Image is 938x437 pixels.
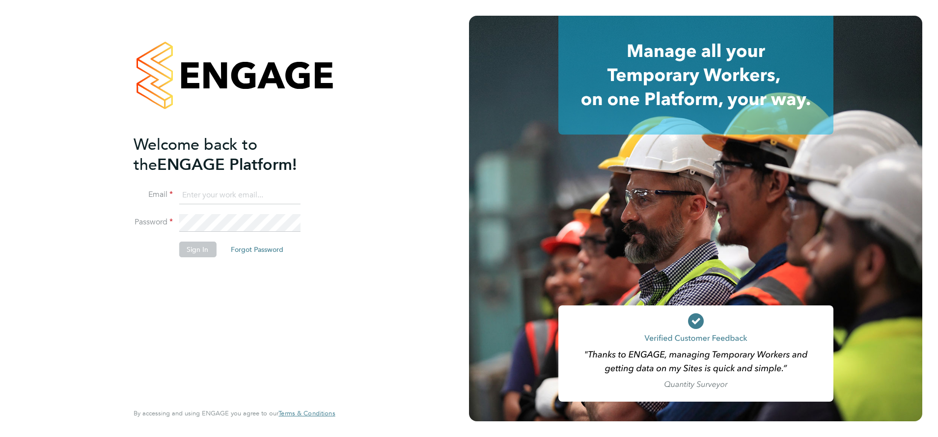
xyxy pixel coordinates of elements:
label: Email [134,190,173,200]
span: Terms & Conditions [278,409,335,417]
span: By accessing and using ENGAGE you agree to our [134,409,335,417]
button: Forgot Password [223,242,291,257]
label: Password [134,217,173,227]
a: Terms & Conditions [278,410,335,417]
input: Enter your work email... [179,187,300,204]
span: Welcome back to the [134,135,257,174]
button: Sign In [179,242,216,257]
h2: ENGAGE Platform! [134,135,325,175]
